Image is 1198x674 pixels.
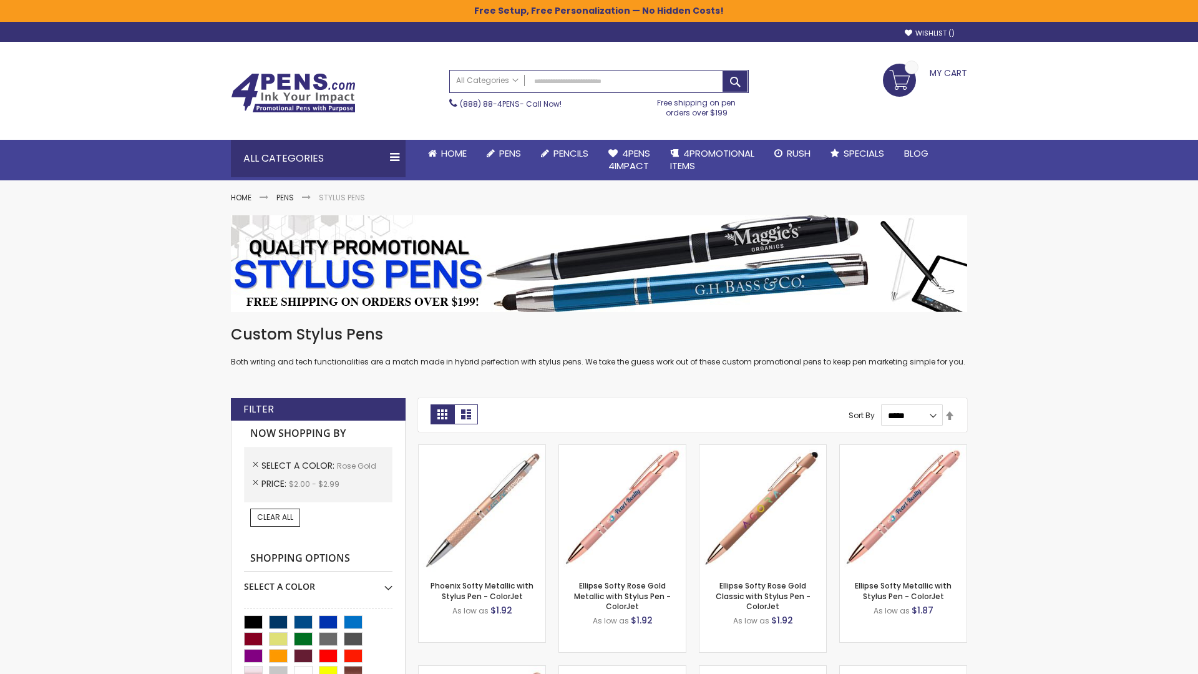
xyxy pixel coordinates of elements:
[257,512,293,522] span: Clear All
[531,140,598,167] a: Pencils
[905,29,955,38] a: Wishlist
[231,73,356,113] img: 4Pens Custom Pens and Promotional Products
[231,325,967,344] h1: Custom Stylus Pens
[598,140,660,180] a: 4Pens4impact
[904,147,928,160] span: Blog
[553,147,588,160] span: Pencils
[874,605,910,616] span: As low as
[840,445,967,572] img: Ellipse Softy Metallic with Stylus Pen - ColorJet-Rose Gold
[261,459,337,472] span: Select A Color
[231,140,406,177] div: All Categories
[849,410,875,421] label: Sort By
[844,147,884,160] span: Specials
[244,545,392,572] strong: Shopping Options
[699,445,826,572] img: Ellipse Softy Rose Gold Classic with Stylus Pen - ColorJet-Rose Gold
[660,140,764,180] a: 4PROMOTIONALITEMS
[821,140,894,167] a: Specials
[441,147,467,160] span: Home
[699,444,826,455] a: Ellipse Softy Rose Gold Classic with Stylus Pen - ColorJet-Rose Gold
[764,140,821,167] a: Rush
[250,509,300,526] a: Clear All
[593,615,629,626] span: As low as
[243,403,274,416] strong: Filter
[231,192,251,203] a: Home
[419,444,545,455] a: Phoenix Softy Metallic with Stylus Pen - ColorJet-Rose gold
[319,192,365,203] strong: Stylus Pens
[631,614,653,627] span: $1.92
[261,477,289,490] span: Price
[771,614,793,627] span: $1.92
[559,445,686,572] img: Ellipse Softy Rose Gold Metallic with Stylus Pen - ColorJet-Rose Gold
[840,444,967,455] a: Ellipse Softy Metallic with Stylus Pen - ColorJet-Rose Gold
[787,147,811,160] span: Rush
[418,140,477,167] a: Home
[559,444,686,455] a: Ellipse Softy Rose Gold Metallic with Stylus Pen - ColorJet-Rose Gold
[716,580,811,611] a: Ellipse Softy Rose Gold Classic with Stylus Pen - ColorJet
[499,147,521,160] span: Pens
[244,421,392,447] strong: Now Shopping by
[477,140,531,167] a: Pens
[419,445,545,572] img: Phoenix Softy Metallic with Stylus Pen - ColorJet-Rose gold
[670,147,754,172] span: 4PROMOTIONAL ITEMS
[855,580,952,601] a: Ellipse Softy Metallic with Stylus Pen - ColorJet
[231,325,967,368] div: Both writing and tech functionalities are a match made in hybrid perfection with stylus pens. We ...
[733,615,769,626] span: As low as
[431,580,533,601] a: Phoenix Softy Metallic with Stylus Pen - ColorJet
[456,76,519,85] span: All Categories
[276,192,294,203] a: Pens
[231,215,967,312] img: Stylus Pens
[645,93,749,118] div: Free shipping on pen orders over $199
[337,461,376,471] span: Rose Gold
[452,605,489,616] span: As low as
[490,604,512,617] span: $1.92
[431,404,454,424] strong: Grid
[289,479,339,489] span: $2.00 - $2.99
[608,147,650,172] span: 4Pens 4impact
[894,140,938,167] a: Blog
[450,71,525,91] a: All Categories
[574,580,671,611] a: Ellipse Softy Rose Gold Metallic with Stylus Pen - ColorJet
[460,99,520,109] a: (888) 88-4PENS
[244,572,392,593] div: Select A Color
[460,99,562,109] span: - Call Now!
[912,604,933,617] span: $1.87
